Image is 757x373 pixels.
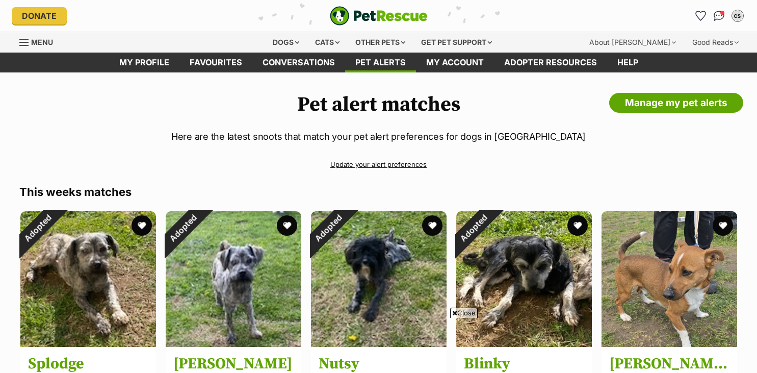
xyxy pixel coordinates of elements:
div: Other pets [348,32,412,53]
iframe: Advertisement [132,322,626,368]
div: Get pet support [414,32,499,53]
a: Conversations [711,8,727,24]
div: Adopted [442,198,503,259]
a: Manage my pet alerts [609,93,743,113]
a: Adopter resources [494,53,607,72]
img: logo-e224e6f780fb5917bec1dbf3a21bbac754714ae5b6737aabdf751b685950b380.svg [330,6,428,26]
button: favourite [713,215,733,236]
div: About [PERSON_NAME] [582,32,683,53]
img: Rex (66967) [602,211,737,347]
div: Adopted [152,198,213,259]
a: Favourites [693,8,709,24]
a: Help [607,53,648,72]
img: chat-41dd97257d64d25036548639549fe6c8038ab92f7586957e7f3b1b290dea8141.svg [714,11,724,21]
div: Dogs [266,32,306,53]
img: Ruff [166,211,301,347]
div: Cats [308,32,347,53]
a: conversations [252,53,345,72]
a: Update your alert preferences [19,156,738,173]
a: Adopted [20,339,156,349]
a: Donate [12,7,67,24]
div: Adopted [297,198,358,259]
a: Pet alerts [345,53,416,72]
div: cs [733,11,743,21]
button: favourite [277,215,297,236]
a: Menu [19,32,60,51]
img: Splodge [20,211,156,347]
button: favourite [567,215,588,236]
span: Menu [31,38,53,46]
button: favourite [422,215,442,236]
div: Adopted [7,198,67,259]
button: favourite [132,215,152,236]
span: Close [450,308,478,318]
button: My account [729,8,746,24]
h1: Pet alert matches [19,93,738,116]
a: My profile [109,53,179,72]
ul: Account quick links [693,8,746,24]
a: My account [416,53,494,72]
div: Good Reads [685,32,746,53]
h3: This weeks matches [19,185,738,199]
p: Here are the latest snoots that match your pet alert preferences for dogs in [GEOGRAPHIC_DATA] [19,130,738,143]
a: PetRescue [330,6,428,26]
img: Nutsy [311,211,447,347]
img: Blinky [456,211,592,347]
a: Favourites [179,53,252,72]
